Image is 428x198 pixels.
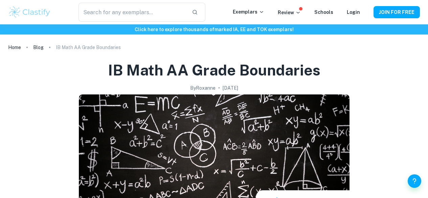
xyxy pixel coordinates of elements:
[1,26,427,33] h6: Click here to explore thousands of marked IA, EE and TOK exemplars !
[233,8,264,16] p: Exemplars
[190,84,216,92] h2: By Roxanne
[8,5,51,19] img: Clastify logo
[78,3,187,22] input: Search for any exemplars...
[108,60,320,80] h1: IB Math AA Grade Boundaries
[408,174,421,188] button: Help and Feedback
[278,9,301,16] p: Review
[56,44,121,51] p: IB Math AA Grade Boundaries
[218,84,220,92] p: •
[33,43,44,52] a: Blog
[347,9,360,15] a: Login
[314,9,333,15] a: Schools
[223,84,238,92] h2: [DATE]
[8,43,21,52] a: Home
[374,6,420,18] button: JOIN FOR FREE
